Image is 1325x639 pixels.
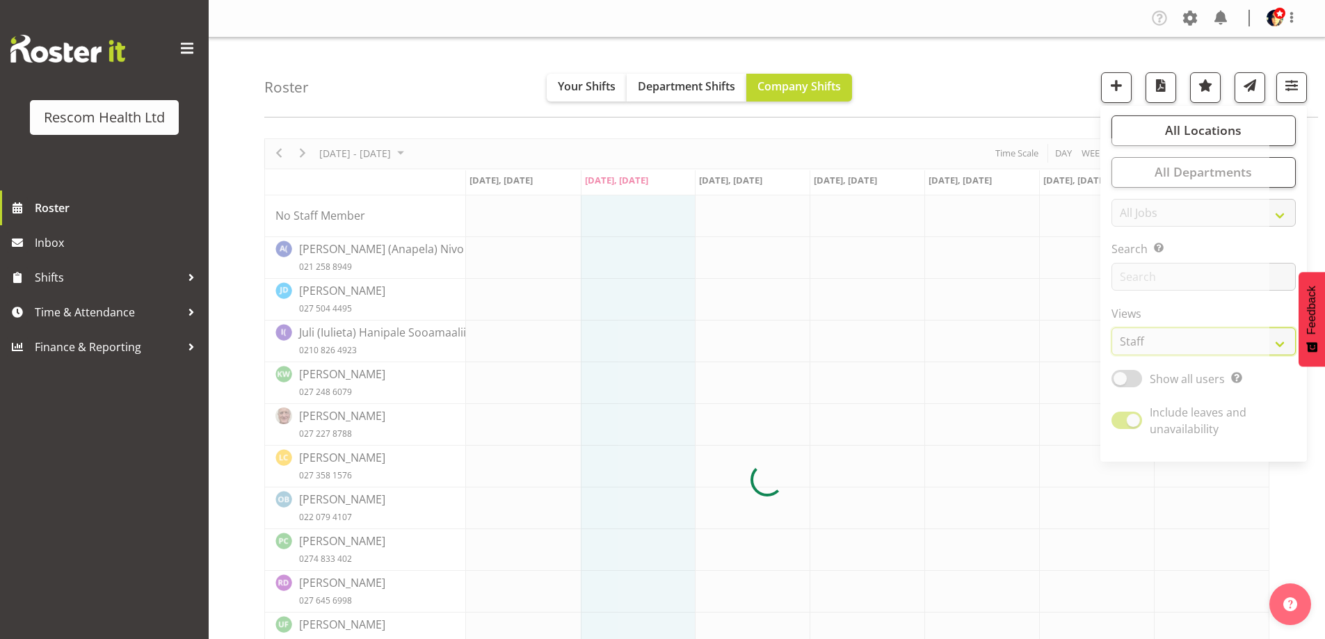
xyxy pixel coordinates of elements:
[1306,286,1318,334] span: Feedback
[1283,597,1297,611] img: help-xxl-2.png
[1101,72,1132,103] button: Add a new shift
[558,79,616,94] span: Your Shifts
[10,35,125,63] img: Rosterit website logo
[1276,72,1307,103] button: Filter Shifts
[35,197,202,218] span: Roster
[35,267,181,288] span: Shifts
[1111,115,1296,146] button: All Locations
[1235,72,1265,103] button: Send a list of all shifts for the selected filtered period to all rostered employees.
[547,74,627,102] button: Your Shifts
[757,79,841,94] span: Company Shifts
[1165,122,1242,138] span: All Locations
[746,74,852,102] button: Company Shifts
[35,302,181,323] span: Time & Attendance
[1190,72,1221,103] button: Highlight an important date within the roster.
[1299,272,1325,366] button: Feedback - Show survey
[35,232,202,253] span: Inbox
[35,337,181,357] span: Finance & Reporting
[264,79,309,95] h4: Roster
[638,79,735,94] span: Department Shifts
[1146,72,1176,103] button: Download a PDF of the roster according to the set date range.
[44,107,165,128] div: Rescom Health Ltd
[627,74,746,102] button: Department Shifts
[1267,10,1283,26] img: lisa-averill4ed0ba207759471a3c7c9c0bc18f64d8.png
